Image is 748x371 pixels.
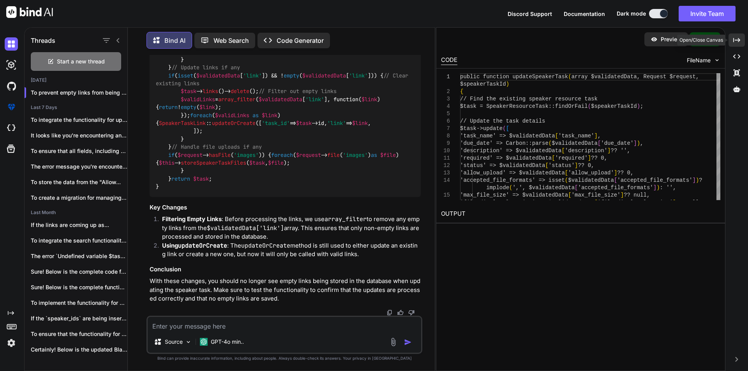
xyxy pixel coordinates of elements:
[508,11,552,17] span: Discord Support
[296,151,321,158] span: $request
[150,277,421,303] p: With these changes, you should no longer see empty links being stored in the database when updati...
[460,155,552,161] span: 'required' => $validatedData
[178,242,227,250] code: updateOrCreate
[302,72,346,79] span: $validatedData
[181,96,215,103] span: $validLinks
[284,72,299,79] span: empty
[252,112,259,119] span: as
[575,162,578,169] span: ]
[165,338,183,346] p: Source
[199,104,215,111] span: $link
[460,133,555,139] span: 'task_name' => $validatedData
[168,72,175,79] span: if
[31,36,55,45] h1: Threads
[25,209,127,216] h2: Last Month
[568,74,571,80] span: (
[441,88,450,95] div: 2
[178,72,193,79] span: isset
[31,299,127,307] p: To implement the functionality for editing and...
[5,58,18,72] img: darkAi-studio
[386,309,393,316] img: copy
[640,103,643,109] span: ;
[441,177,450,184] div: 14
[565,148,607,154] span: 'description'
[656,185,660,191] span: )
[296,120,312,127] span: $task
[441,192,450,199] div: 15
[5,79,18,93] img: githubDark
[598,133,601,139] span: ,
[568,177,614,183] span: $validatedData
[171,64,240,71] span: // Update links if any
[601,140,633,146] span: 'due_date'
[441,73,450,81] div: 1
[460,88,463,95] span: {
[168,151,175,158] span: if
[555,133,558,139] span: [
[617,10,646,18] span: Dark mode
[594,199,597,206] span: [
[441,162,450,169] div: 12
[181,104,196,111] span: empty
[651,36,658,43] img: preview
[607,148,610,154] span: ]
[441,155,450,162] div: 11
[31,221,127,229] p: If the links are coming up as...
[5,37,18,51] img: darkChat
[259,88,337,95] span: // Filter out empty links
[624,192,650,198] span: ?? null,
[564,10,605,18] button: Documentation
[159,159,175,166] span: $this
[640,140,643,146] span: ,
[565,177,568,183] span: (
[371,151,377,158] span: as
[558,133,594,139] span: 'task_name'
[31,178,127,186] p: To store the data from the "Allow...
[614,170,617,176] span: ]
[404,338,412,346] img: icon
[343,151,368,158] span: 'images'
[571,74,699,80] span: array $validatedData, Request $request,
[31,237,127,244] p: To integrate the search functionality for speaker...
[159,120,206,127] span: SpeakerTaskLink
[512,185,575,191] span: ',', $validatedData
[614,177,617,183] span: [
[262,112,277,119] span: $link
[598,199,673,206] span: 'file_display_location'
[31,252,127,260] p: The error `Undefined variable $task` indicates that...
[637,140,640,146] span: )
[231,88,249,95] span: delete
[164,36,185,45] p: Bind AI
[193,175,209,182] span: $task
[268,159,284,166] span: $file
[241,242,290,250] code: updateOrCreate
[6,6,53,18] img: Bind AI
[441,140,450,147] div: 9
[575,185,578,191] span: [
[714,57,720,63] img: chevron down
[564,11,605,17] span: Documentation
[181,159,246,166] span: storeSpeakerTaskFiles
[692,177,695,183] span: ]
[209,151,231,158] span: hasFile
[441,95,450,103] div: 3
[591,155,607,161] span: ?? 0,
[460,162,545,169] span: 'status' => $validatedData
[568,170,614,176] span: 'allow_upload'
[389,338,398,346] img: attachment
[5,336,18,350] img: settings
[325,215,367,223] code: array_filter
[565,170,568,176] span: [
[591,103,637,109] span: $speakerTaskId
[234,151,259,158] span: 'images'
[277,36,324,45] p: Code Generator
[555,155,587,161] span: 'required'
[633,140,637,146] span: ]
[162,215,421,241] p: : Before processing the links, we use to remove any empty links from the array. This ensures that...
[349,72,368,79] span: 'link'
[352,120,368,127] span: $link
[171,143,262,150] span: // Handle file uploads if any
[673,199,676,206] span: ]
[200,338,208,346] img: GPT-4o mini
[441,199,450,206] div: 16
